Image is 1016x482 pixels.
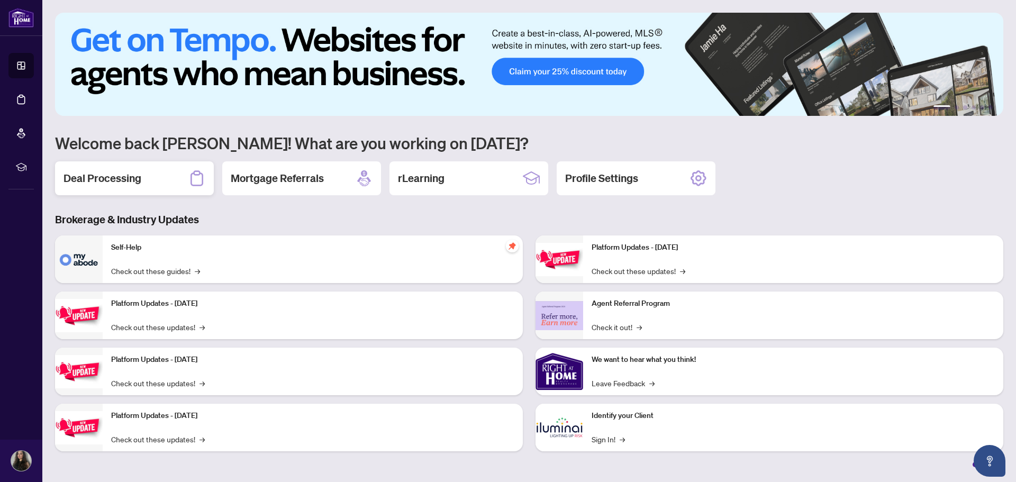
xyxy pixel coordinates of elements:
[955,105,959,110] button: 2
[55,235,103,283] img: Self-Help
[620,433,625,445] span: →
[55,355,103,388] img: Platform Updates - July 21, 2025
[111,433,205,445] a: Check out these updates!→
[398,171,444,186] h2: rLearning
[536,404,583,451] img: Identify your Client
[680,265,685,277] span: →
[592,321,642,333] a: Check it out!→
[933,105,950,110] button: 1
[11,451,31,471] img: Profile Icon
[536,243,583,276] img: Platform Updates - June 23, 2025
[111,410,514,422] p: Platform Updates - [DATE]
[592,265,685,277] a: Check out these updates!→
[111,354,514,366] p: Platform Updates - [DATE]
[55,299,103,332] img: Platform Updates - September 16, 2025
[536,301,583,330] img: Agent Referral Program
[592,298,995,310] p: Agent Referral Program
[506,240,519,252] span: pushpin
[592,410,995,422] p: Identify your Client
[111,242,514,253] p: Self-Help
[536,348,583,395] img: We want to hear what you think!
[592,433,625,445] a: Sign In!→
[980,105,984,110] button: 5
[972,105,976,110] button: 4
[195,265,200,277] span: →
[63,171,141,186] h2: Deal Processing
[199,321,205,333] span: →
[649,377,655,389] span: →
[988,105,993,110] button: 6
[55,212,1003,227] h3: Brokerage & Industry Updates
[55,411,103,444] img: Platform Updates - July 8, 2025
[111,321,205,333] a: Check out these updates!→
[199,433,205,445] span: →
[565,171,638,186] h2: Profile Settings
[111,377,205,389] a: Check out these updates!→
[55,133,1003,153] h1: Welcome back [PERSON_NAME]! What are you working on [DATE]?
[592,354,995,366] p: We want to hear what you think!
[55,13,1003,116] img: Slide 0
[231,171,324,186] h2: Mortgage Referrals
[111,265,200,277] a: Check out these guides!→
[592,377,655,389] a: Leave Feedback→
[637,321,642,333] span: →
[963,105,967,110] button: 3
[974,445,1005,477] button: Open asap
[8,8,34,28] img: logo
[199,377,205,389] span: →
[111,298,514,310] p: Platform Updates - [DATE]
[592,242,995,253] p: Platform Updates - [DATE]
